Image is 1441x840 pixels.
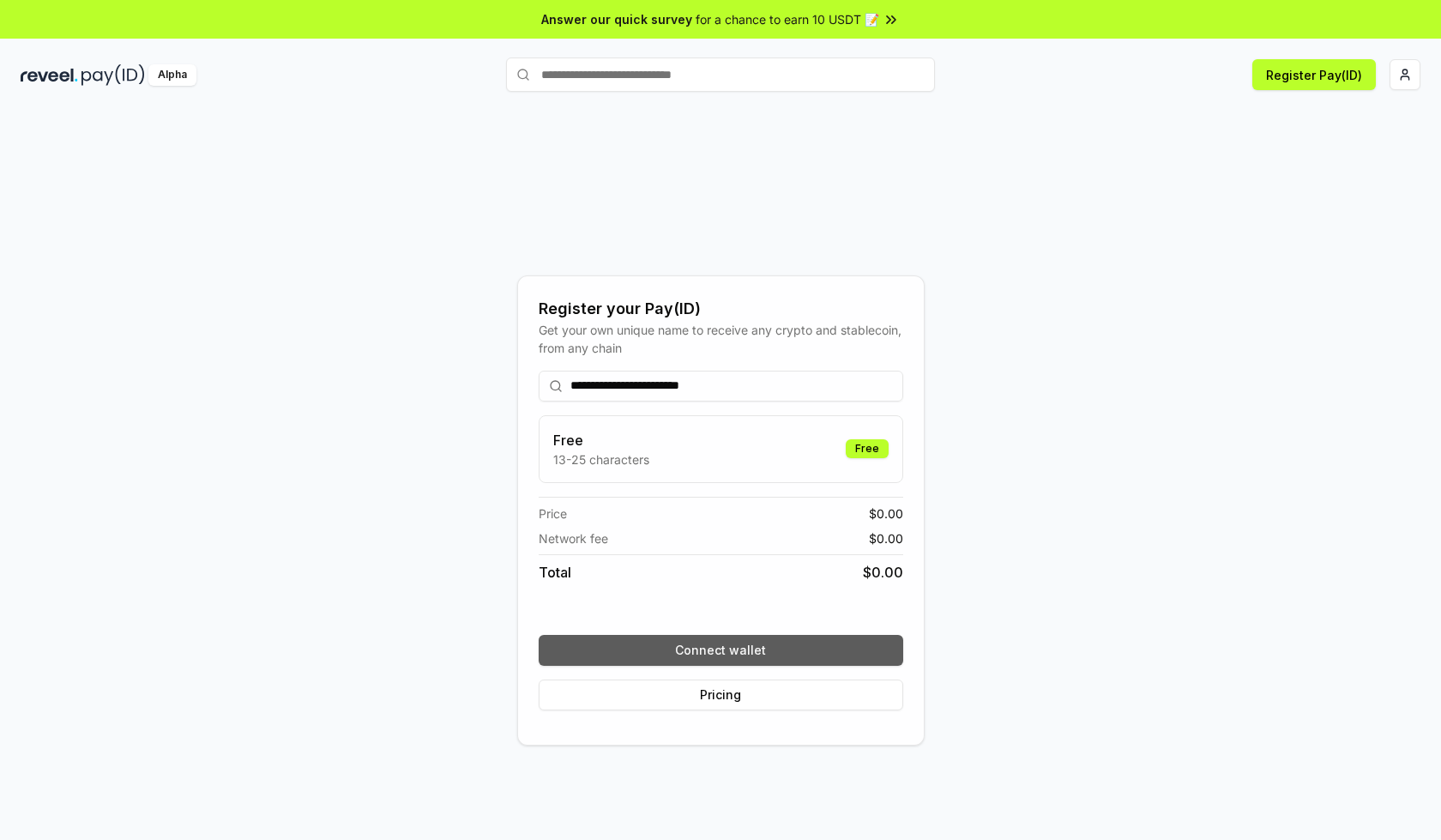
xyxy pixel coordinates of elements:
span: for a chance to earn 10 USDT 📝 [696,10,879,28]
img: pay_id [81,64,145,86]
button: Pricing [539,680,903,710]
span: $ 0.00 [869,505,903,523]
span: Network fee [539,529,608,547]
p: 13-25 characters [553,450,649,468]
button: Register Pay(ID) [1252,59,1376,90]
div: Register your Pay(ID) [539,297,903,321]
span: $ 0.00 [869,529,903,547]
div: Free [846,439,889,458]
span: Total [539,562,571,583]
h3: Free [553,430,649,450]
div: Get your own unique name to receive any crypto and stablecoin, from any chain [539,321,903,357]
button: Connect wallet [539,635,903,666]
span: Answer our quick survey [541,10,692,28]
span: Price [539,505,567,523]
span: $ 0.00 [863,562,903,583]
img: reveel_dark [21,64,78,86]
div: Alpha [148,64,196,86]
